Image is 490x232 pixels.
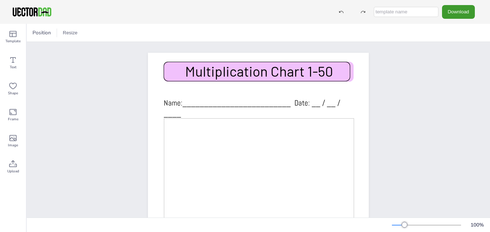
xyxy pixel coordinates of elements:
div: 100 % [468,222,486,228]
img: VectorDad-1.png [12,7,52,17]
span: Position [31,29,52,36]
span: Template [5,38,21,44]
button: Resize [60,27,80,39]
span: Upload [7,168,19,174]
span: Shape [8,90,18,96]
input: template name [374,7,438,17]
span: Text [10,64,17,70]
button: Download [442,5,475,18]
span: Name:_________________________ Date: __ / __ / ____ [164,98,340,118]
span: Image [8,142,18,148]
span: Multiplication Chart 1-50 [185,63,333,80]
span: Frame [8,116,18,122]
